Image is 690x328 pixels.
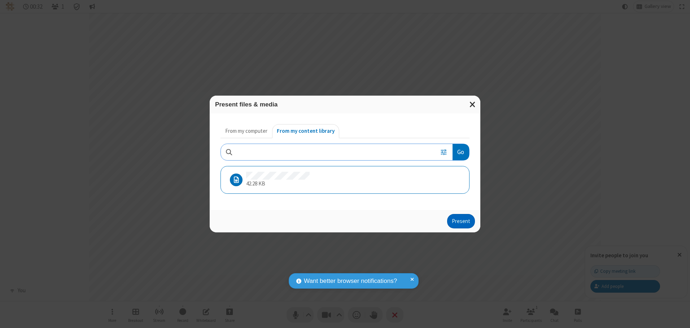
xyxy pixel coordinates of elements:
[272,124,339,139] button: From my content library
[453,144,469,160] button: Go
[465,96,480,113] button: Close modal
[220,124,272,139] button: From my computer
[304,276,397,286] span: Want better browser notifications?
[447,214,475,228] button: Present
[246,180,310,188] p: 42.28 KB
[215,101,475,108] h3: Present files & media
